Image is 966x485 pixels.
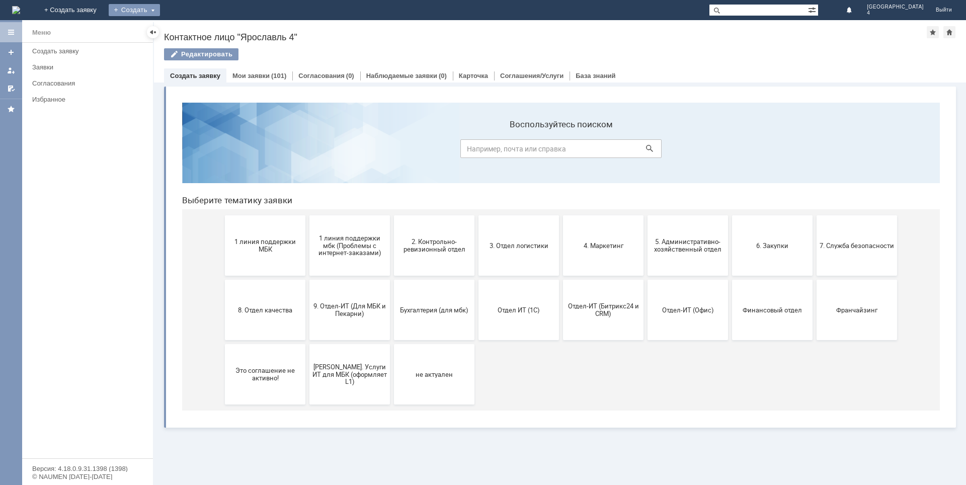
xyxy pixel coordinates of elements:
div: (0) [346,72,354,79]
span: 1 линия поддержки мбк (Проблемы с интернет-заказами) [138,139,213,162]
span: Франчайзинг [646,211,720,219]
button: 4. Маркетинг [389,121,469,181]
div: Версия: 4.18.0.9.31.1398 (1398) [32,465,143,472]
div: Согласования [32,79,147,87]
button: Это соглашение не активно! [51,250,131,310]
div: © NAUMEN [DATE]-[DATE] [32,473,143,480]
span: Отдел-ИТ (Офис) [476,211,551,219]
button: 9. Отдел-ИТ (Для МБК и Пекарни) [135,185,216,246]
span: Отдел ИТ (1С) [307,211,382,219]
span: 5. Административно-хозяйственный отдел [476,143,551,158]
button: Финансовый отдел [558,185,638,246]
button: [PERSON_NAME]. Услуги ИТ для МБК (оформляет L1) [135,250,216,310]
button: Бухгалтерия (для мбк) [220,185,300,246]
button: 3. Отдел логистики [304,121,385,181]
button: 6. Закупки [558,121,638,181]
button: Отдел-ИТ (Битрикс24 и CRM) [389,185,469,246]
a: Наблюдаемые заявки [366,72,437,79]
span: не актуален [223,276,297,283]
span: [PERSON_NAME]. Услуги ИТ для МБК (оформляет L1) [138,268,213,291]
div: Создать заявку [32,47,147,55]
a: Мои согласования [3,80,19,97]
button: 2. Контрольно-ревизионный отдел [220,121,300,181]
span: 6. Закупки [561,147,635,154]
a: Создать заявку [3,44,19,60]
span: 2. Контрольно-ревизионный отдел [223,143,297,158]
a: Заявки [28,59,151,75]
span: Отдел-ИТ (Битрикс24 и CRM) [392,208,466,223]
span: 3. Отдел логистики [307,147,382,154]
span: 4 [867,10,924,16]
label: Воспользуйтесь поиском [286,25,488,35]
div: Избранное [32,96,136,103]
a: Мои заявки [232,72,270,79]
span: 4. Маркетинг [392,147,466,154]
button: Отдел ИТ (1С) [304,185,385,246]
div: Создать [109,4,160,16]
input: Например, почта или справка [286,45,488,63]
div: Сделать домашней страницей [943,26,955,38]
button: 7. Служба безопасности [642,121,723,181]
a: Создать заявку [28,43,151,59]
div: (101) [271,72,286,79]
img: logo [12,6,20,14]
span: Расширенный поиск [808,5,818,14]
div: Скрыть меню [147,26,159,38]
a: Согласования [28,75,151,91]
span: [GEOGRAPHIC_DATA] [867,4,924,10]
a: Создать заявку [170,72,220,79]
span: 1 линия поддержки МБК [54,143,128,158]
a: База знаний [576,72,615,79]
button: не актуален [220,250,300,310]
a: Согласования [298,72,345,79]
span: Бухгалтерия (для мбк) [223,211,297,219]
button: Отдел-ИТ (Офис) [473,185,554,246]
a: Мои заявки [3,62,19,78]
a: Карточка [459,72,488,79]
div: Меню [32,27,51,39]
a: Перейти на домашнюю страницу [12,6,20,14]
div: Добавить в избранное [927,26,939,38]
div: (0) [439,72,447,79]
button: 1 линия поддержки мбк (Проблемы с интернет-заказами) [135,121,216,181]
button: 8. Отдел качества [51,185,131,246]
span: Финансовый отдел [561,211,635,219]
header: Выберите тематику заявки [8,101,766,111]
button: 1 линия поддержки МБК [51,121,131,181]
a: Соглашения/Услуги [500,72,563,79]
span: Это соглашение не активно! [54,272,128,287]
span: 8. Отдел качества [54,211,128,219]
div: Контактное лицо "Ярославль 4" [164,32,927,42]
div: Заявки [32,63,147,71]
button: 5. Административно-хозяйственный отдел [473,121,554,181]
span: 7. Служба безопасности [646,147,720,154]
span: 9. Отдел-ИТ (Для МБК и Пекарни) [138,208,213,223]
button: Франчайзинг [642,185,723,246]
